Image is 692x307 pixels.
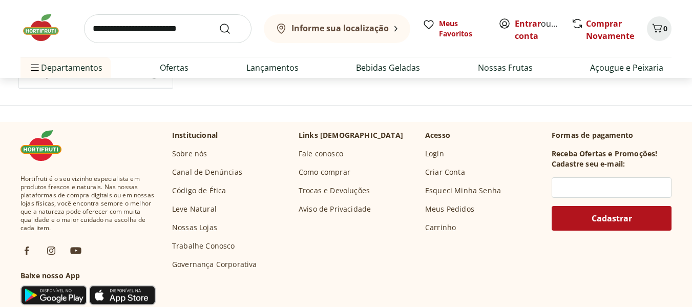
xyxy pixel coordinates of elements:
a: Nossas Lojas [172,222,217,233]
button: Menu [29,55,41,80]
a: Comprar Novamente [586,18,634,42]
a: Aviso de Privacidade [299,204,371,214]
img: Hortifruti [20,12,72,43]
span: ou [515,17,560,42]
a: Código de Ética [172,186,226,196]
a: Criar Conta [425,167,465,177]
p: Acesso [425,130,450,140]
a: Fale conosco [299,149,343,159]
a: Nossas Frutas [478,62,533,74]
h3: Cadastre seu e-mail: [552,159,625,169]
p: Institucional [172,130,218,140]
a: Ofertas [160,62,188,74]
a: Meus Favoritos [423,18,486,39]
h3: Receba Ofertas e Promoções! [552,149,657,159]
a: Bebidas Geladas [356,62,420,74]
img: ytb [70,244,82,257]
span: Departamentos [29,55,102,80]
a: Carrinho [425,222,456,233]
a: Lançamentos [246,62,299,74]
button: Cadastrar [552,206,672,231]
a: Trabalhe Conosco [172,241,235,251]
p: Links [DEMOGRAPHIC_DATA] [299,130,403,140]
a: Login [425,149,444,159]
a: Açougue e Peixaria [590,62,663,74]
img: App Store Icon [89,285,156,305]
a: Como comprar [299,167,350,177]
a: Governança Corporativa [172,259,257,270]
a: Meus Pedidos [425,204,474,214]
img: Hortifruti [20,130,72,161]
a: Criar conta [515,18,571,42]
img: Google Play Icon [20,285,87,305]
span: Hortifruti é o seu vizinho especialista em produtos frescos e naturais. Nas nossas plataformas de... [20,175,156,232]
p: Formas de pagamento [552,130,672,140]
a: Trocas e Devoluções [299,186,370,196]
span: Meus Favoritos [439,18,486,39]
button: Informe sua localização [264,14,410,43]
a: Leve Natural [172,204,217,214]
span: 0 [663,24,667,33]
img: ig [45,244,57,257]
h3: Baixe nosso App [20,271,156,281]
input: search [84,14,251,43]
button: Submit Search [219,23,243,35]
a: Esqueci Minha Senha [425,186,501,196]
span: Cadastrar [592,214,632,222]
img: fb [20,244,33,257]
b: Informe sua localização [291,23,389,34]
button: Carrinho [647,16,672,41]
a: Canal de Denúncias [172,167,242,177]
a: Sobre nós [172,149,207,159]
a: Entrar [515,18,541,29]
